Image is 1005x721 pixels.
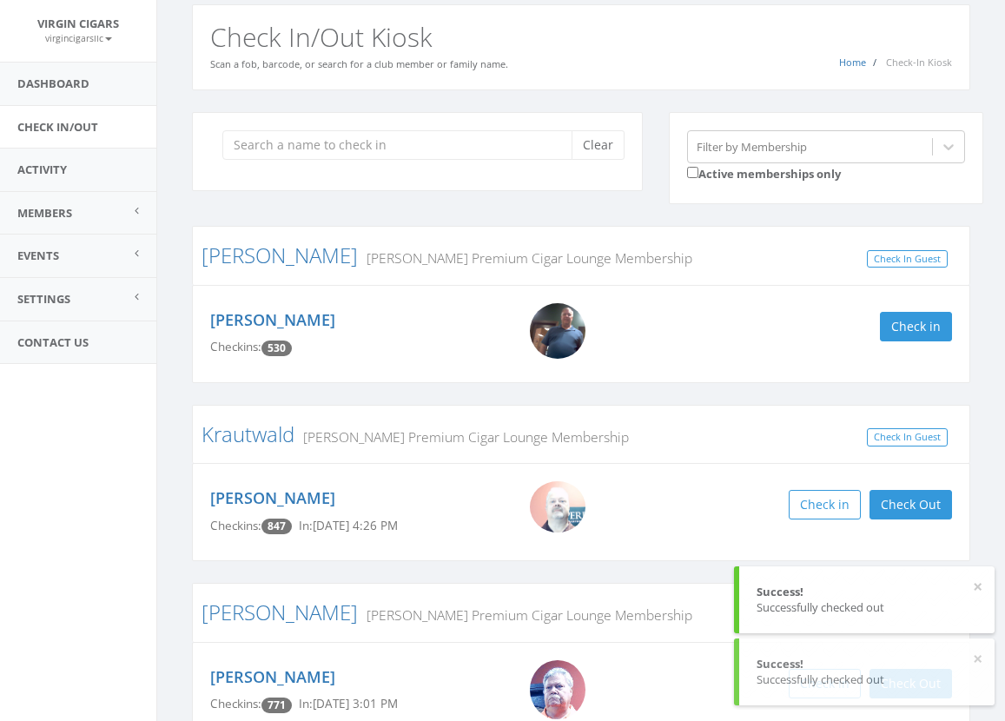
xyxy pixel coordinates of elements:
[757,599,977,616] div: Successfully checked out
[261,341,292,356] span: Checkin count
[299,696,398,711] span: In: [DATE] 3:01 PM
[17,248,59,263] span: Events
[202,420,294,448] a: Krautwald
[210,487,335,508] a: [PERSON_NAME]
[867,428,948,446] a: Check In Guest
[973,651,982,668] button: ×
[757,671,977,688] div: Successfully checked out
[973,579,982,596] button: ×
[294,427,629,446] small: [PERSON_NAME] Premium Cigar Lounge Membership
[358,248,692,268] small: [PERSON_NAME] Premium Cigar Lounge Membership
[757,584,977,600] div: Success!
[202,598,358,626] a: [PERSON_NAME]
[530,303,585,359] img: Kevin_Howerton.png
[839,56,866,69] a: Home
[210,23,952,51] h2: Check In/Out Kiosk
[202,241,358,269] a: [PERSON_NAME]
[261,519,292,534] span: Checkin count
[45,32,112,44] small: virgincigarsllc
[17,334,89,350] span: Contact Us
[37,16,119,31] span: Virgin Cigars
[530,660,585,719] img: Big_Mike.jpg
[210,696,261,711] span: Checkins:
[45,30,112,45] a: virgincigarsllc
[210,57,508,70] small: Scan a fob, barcode, or search for a club member or family name.
[697,138,807,155] div: Filter by Membership
[17,205,72,221] span: Members
[867,250,948,268] a: Check In Guest
[687,163,841,182] label: Active memberships only
[880,312,952,341] button: Check in
[210,339,261,354] span: Checkins:
[886,56,952,69] span: Check-In Kiosk
[261,698,292,713] span: Checkin count
[299,518,398,533] span: In: [DATE] 4:26 PM
[869,490,952,519] button: Check Out
[210,518,261,533] span: Checkins:
[210,309,335,330] a: [PERSON_NAME]
[572,130,625,160] button: Clear
[687,167,698,178] input: Active memberships only
[222,130,585,160] input: Search a name to check in
[530,481,585,532] img: WIN_20200824_14_20_23_Pro.jpg
[789,490,861,519] button: Check in
[757,656,977,672] div: Success!
[358,605,692,625] small: [PERSON_NAME] Premium Cigar Lounge Membership
[17,291,70,307] span: Settings
[210,666,335,687] a: [PERSON_NAME]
